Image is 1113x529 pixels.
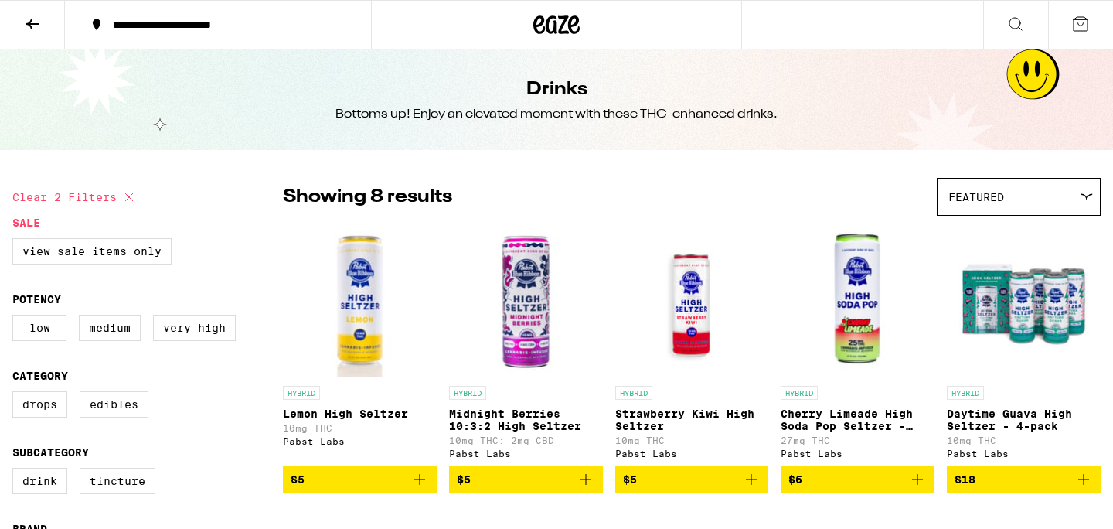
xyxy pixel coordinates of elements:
[80,468,155,494] label: Tincture
[947,408,1101,432] p: Daytime Guava High Seltzer - 4-pack
[80,391,148,418] label: Edibles
[283,184,452,210] p: Showing 8 results
[291,473,305,486] span: $5
[788,473,802,486] span: $6
[12,238,172,264] label: View Sale Items Only
[947,449,1101,459] div: Pabst Labs
[449,408,603,432] p: Midnight Berries 10:3:2 High Seltzer
[947,386,984,400] p: HYBRID
[449,224,603,466] a: Open page for Midnight Berries 10:3:2 High Seltzer from Pabst Labs
[947,224,1101,378] img: Pabst Labs - Daytime Guava High Seltzer - 4-pack
[283,423,437,433] p: 10mg THC
[12,315,66,341] label: Low
[449,466,603,493] button: Add to bag
[947,466,1101,493] button: Add to bag
[615,449,769,459] div: Pabst Labs
[615,435,769,445] p: 10mg THC
[615,386,652,400] p: HYBRID
[781,224,934,378] img: Pabst Labs - Cherry Limeade High Soda Pop Seltzer - 25mg
[283,408,437,420] p: Lemon High Seltzer
[12,217,40,229] legend: Sale
[449,435,603,445] p: 10mg THC: 2mg CBD
[12,468,67,494] label: Drink
[948,191,1004,203] span: Featured
[283,224,437,466] a: Open page for Lemon High Seltzer from Pabst Labs
[615,224,769,466] a: Open page for Strawberry Kiwi High Seltzer from Pabst Labs
[12,293,61,305] legend: Potency
[947,224,1101,466] a: Open page for Daytime Guava High Seltzer - 4-pack from Pabst Labs
[955,473,975,486] span: $18
[781,435,934,445] p: 27mg THC
[12,178,138,217] button: Clear 2 filters
[12,370,68,382] legend: Category
[781,224,934,466] a: Open page for Cherry Limeade High Soda Pop Seltzer - 25mg from Pabst Labs
[781,408,934,432] p: Cherry Limeade High Soda Pop Seltzer - 25mg
[615,224,769,378] img: Pabst Labs - Strawberry Kiwi High Seltzer
[526,77,587,103] h1: Drinks
[781,386,818,400] p: HYBRID
[283,436,437,446] div: Pabst Labs
[947,435,1101,445] p: 10mg THC
[153,315,236,341] label: Very High
[283,224,437,378] img: Pabst Labs - Lemon High Seltzer
[449,386,486,400] p: HYBRID
[623,473,637,486] span: $5
[781,449,934,459] div: Pabst Labs
[615,408,769,432] p: Strawberry Kiwi High Seltzer
[781,466,934,493] button: Add to bag
[457,473,471,486] span: $5
[12,446,89,459] legend: Subcategory
[449,224,603,378] img: Pabst Labs - Midnight Berries 10:3:2 High Seltzer
[449,449,603,459] div: Pabst Labs
[12,391,67,418] label: Drops
[283,466,437,493] button: Add to bag
[79,315,141,341] label: Medium
[615,466,769,493] button: Add to bag
[335,106,778,123] div: Bottoms up! Enjoy an elevated moment with these THC-enhanced drinks.
[283,386,320,400] p: HYBRID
